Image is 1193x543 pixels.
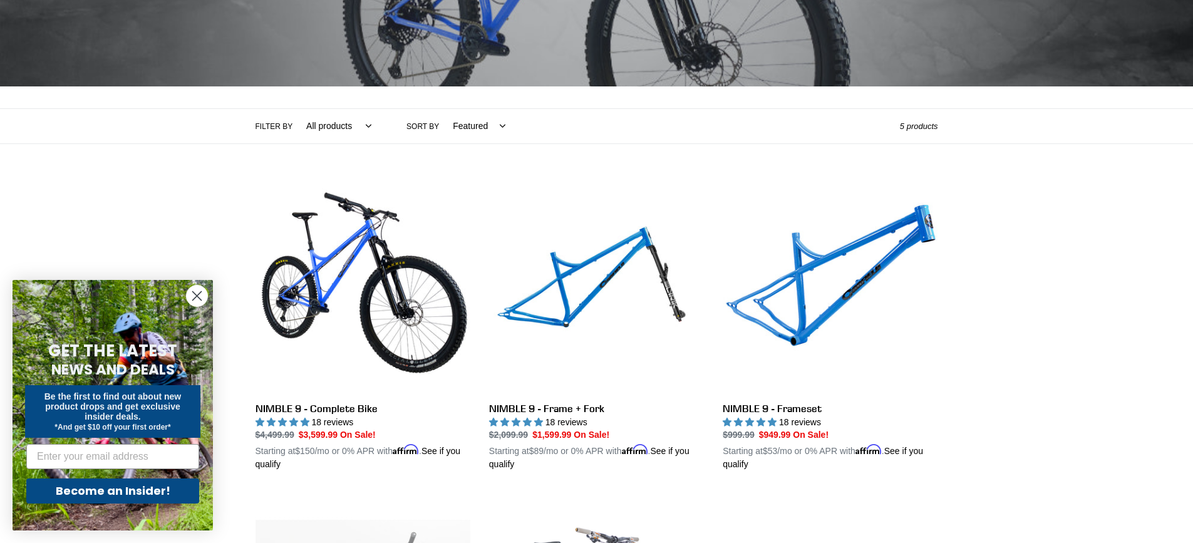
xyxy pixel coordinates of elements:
input: Enter your email address [26,444,199,469]
span: *And get $10 off your first order* [54,423,170,432]
button: Close dialog [186,285,208,307]
label: Filter by [256,121,293,132]
span: 5 products [900,122,938,131]
button: Become an Insider! [26,478,199,504]
span: NEWS AND DEALS [51,359,175,380]
span: GET THE LATEST [48,339,177,362]
span: Be the first to find out about new product drops and get exclusive insider deals. [44,391,182,421]
label: Sort by [406,121,439,132]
